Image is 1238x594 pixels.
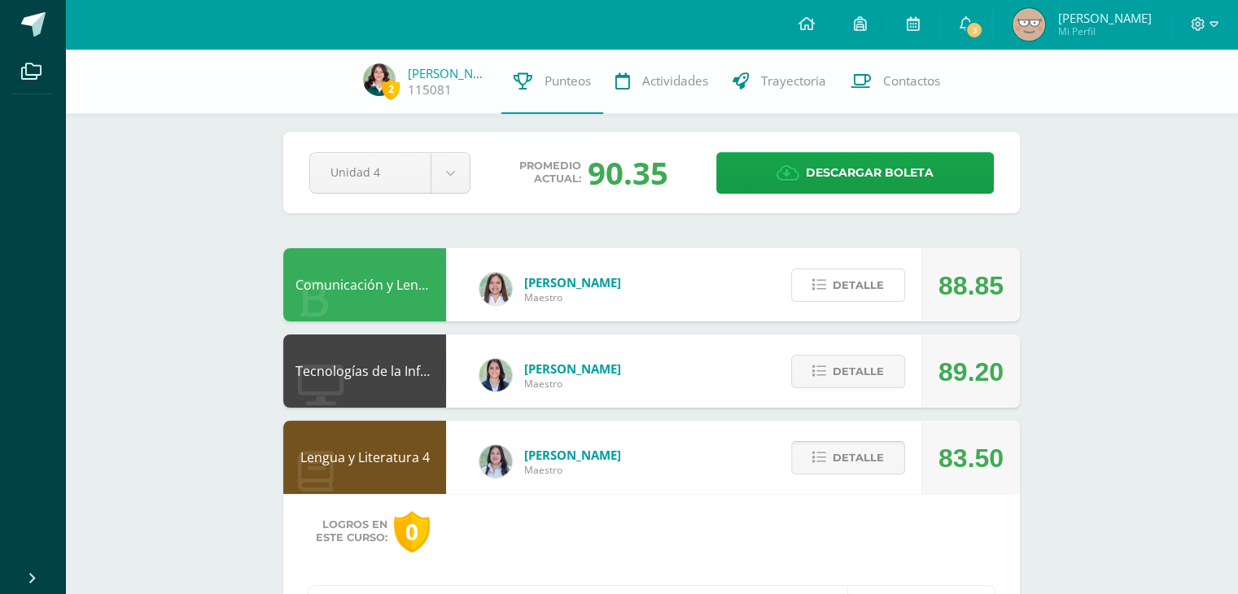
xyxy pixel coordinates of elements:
span: Maestro [524,463,621,477]
span: [PERSON_NAME] [1057,10,1151,26]
img: f838ef393e03f16fe2b12bbba3ee451b.png [363,63,396,96]
a: Trayectoria [720,49,838,114]
img: acecb51a315cac2de2e3deefdb732c9f.png [479,273,512,305]
a: Punteos [501,49,603,114]
span: Unidad 4 [330,153,410,191]
span: 2 [382,79,400,99]
div: Lengua y Literatura 4 [283,421,446,494]
span: Punteos [545,72,591,90]
div: 83.50 [938,421,1004,495]
span: Promedio actual: [519,159,581,186]
span: Mi Perfil [1057,24,1151,38]
span: Actividades [642,72,708,90]
span: Trayectoria [761,72,826,90]
div: Tecnologías de la Información y la Comunicación 4 [283,334,446,408]
div: 90.35 [588,151,668,194]
span: Descargar boleta [806,153,934,193]
button: Detalle [791,355,905,388]
span: Logros en este curso: [316,518,387,544]
img: 7489ccb779e23ff9f2c3e89c21f82ed0.png [479,359,512,391]
a: [PERSON_NAME] [408,65,489,81]
a: Descargar boleta [716,152,994,194]
span: Detalle [833,443,884,473]
div: 89.20 [938,335,1004,408]
a: Actividades [603,49,720,114]
img: df6a3bad71d85cf97c4a6d1acf904499.png [479,445,512,478]
a: Contactos [838,49,952,114]
span: Detalle [833,356,884,387]
a: Unidad 4 [310,153,470,193]
span: Detalle [833,270,884,300]
a: 115081 [408,81,452,98]
button: Detalle [791,441,905,474]
div: Comunicación y Lenguaje L3 Inglés 4 [283,248,446,321]
div: 88.85 [938,249,1004,322]
span: Contactos [883,72,940,90]
span: 3 [965,21,983,39]
button: Detalle [791,269,905,302]
span: [PERSON_NAME] [524,447,621,463]
div: 0 [394,511,430,553]
span: Maestro [524,290,621,304]
span: [PERSON_NAME] [524,274,621,290]
span: [PERSON_NAME] [524,360,621,377]
span: Maestro [524,377,621,391]
img: 1d0ca742f2febfec89986c8588b009e1.png [1013,8,1045,41]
